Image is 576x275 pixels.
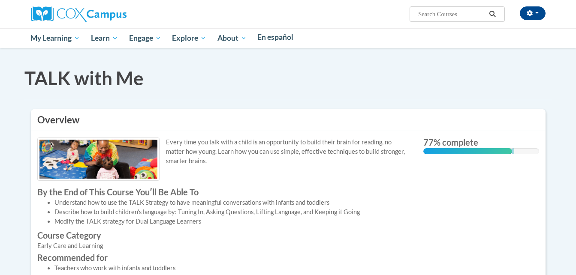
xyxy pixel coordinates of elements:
[37,114,539,127] h3: Overview
[257,33,293,42] span: En español
[423,148,513,154] div: 77% complete
[91,33,118,43] span: Learn
[31,10,127,17] a: Cox Campus
[486,9,499,19] button: Search
[37,187,410,197] label: By the End of This Course Youʹll Be Able To
[217,33,247,43] span: About
[54,198,410,207] li: Understand how to use the TALK Strategy to have meaningful conversations with infants and toddlers
[37,230,410,240] label: Course Category
[37,241,410,251] div: Early Care and Learning
[54,217,410,226] li: Modify the TALK strategy for Dual Language Learners
[31,6,127,22] img: Cox Campus
[37,137,410,166] p: Every time you talk with a child is an opportunity to build their brain for reading, no matter ho...
[212,28,252,48] a: About
[172,33,206,43] span: Explore
[85,28,124,48] a: Learn
[18,28,558,48] div: Main menu
[512,148,514,154] div: 0.001%
[54,207,410,217] li: Describe how to build children's language by: Tuning In, Asking Questions, Lifting Language, and ...
[37,253,410,262] label: Recommended for
[30,33,80,43] span: My Learning
[423,137,539,147] label: 77% complete
[166,28,212,48] a: Explore
[37,137,160,181] img: Course logo image
[129,33,161,43] span: Engage
[54,263,410,273] li: Teachers who work with infants and toddlers
[520,6,546,20] button: Account Settings
[124,28,167,48] a: Engage
[417,9,486,19] input: Search Courses
[252,28,299,46] a: En español
[489,11,496,18] i: 
[25,28,86,48] a: My Learning
[24,67,144,89] span: TALK with Me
